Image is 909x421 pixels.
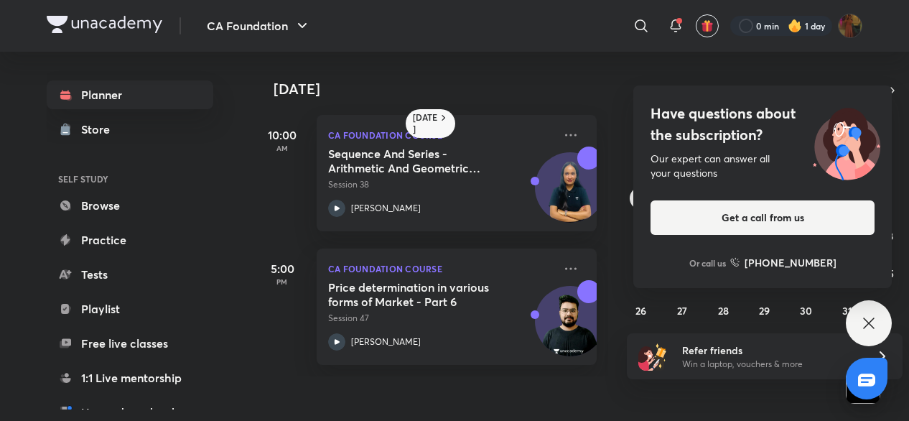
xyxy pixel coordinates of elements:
img: referral [638,342,667,371]
p: AM [253,144,311,152]
div: Our expert can answer all your questions [651,152,875,180]
button: October 27, 2025 [671,299,694,322]
p: CA Foundation Course [328,126,554,144]
a: 1:1 Live mentorship [47,364,213,392]
button: October 26, 2025 [630,299,653,322]
a: Playlist [47,295,213,323]
button: CA Foundation [198,11,320,40]
p: [PERSON_NAME] [351,336,421,348]
img: gungun Raj [838,14,862,38]
h5: 5:00 [253,260,311,277]
button: [DATE] [647,80,882,101]
a: Practice [47,226,213,254]
p: Session 47 [328,312,554,325]
p: Session 38 [328,178,554,191]
a: [PHONE_NUMBER] [730,255,836,270]
abbr: October 30, 2025 [800,304,812,318]
button: October 19, 2025 [630,262,653,284]
p: [PERSON_NAME] [351,202,421,215]
a: Browse [47,191,213,220]
abbr: October 31, 2025 [842,304,852,318]
button: avatar [696,14,719,37]
img: streak [788,19,802,33]
h5: Sequence And Series - Arithmetic And Geometric Progressions - II [328,147,507,175]
h6: [PHONE_NUMBER] [745,255,836,270]
span: [DATE] [742,81,788,101]
img: avatar [701,19,714,32]
a: Store [47,115,213,144]
button: October 30, 2025 [794,299,817,322]
h6: [DATE] [413,112,438,135]
a: Company Logo [47,16,162,37]
a: Free live classes [47,329,213,358]
img: Avatar [536,294,605,363]
img: Avatar [536,160,605,229]
h5: 10:00 [253,126,311,144]
div: Store [81,121,118,138]
button: October 28, 2025 [712,299,735,322]
abbr: October 26, 2025 [635,304,646,318]
h5: Price determination in various forms of Market - Part 6 [328,280,507,309]
button: October 31, 2025 [836,299,859,322]
p: PM [253,277,311,286]
abbr: October 28, 2025 [718,304,729,318]
a: Planner [47,80,213,109]
button: October 29, 2025 [753,299,776,322]
p: CA Foundation Course [328,260,554,277]
img: ttu_illustration_new.svg [801,103,892,180]
abbr: October 27, 2025 [677,304,687,318]
p: Win a laptop, vouchers & more [682,358,859,371]
p: Or call us [689,256,726,269]
h6: Refer friends [682,343,859,358]
button: Get a call from us [651,200,875,235]
img: Company Logo [47,16,162,33]
abbr: October 29, 2025 [759,304,770,318]
h4: Have questions about the subscription? [651,103,875,146]
a: Tests [47,260,213,289]
button: October 5, 2025 [630,187,653,210]
h6: SELF STUDY [47,167,213,191]
h4: [DATE] [274,80,611,98]
button: October 12, 2025 [630,224,653,247]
